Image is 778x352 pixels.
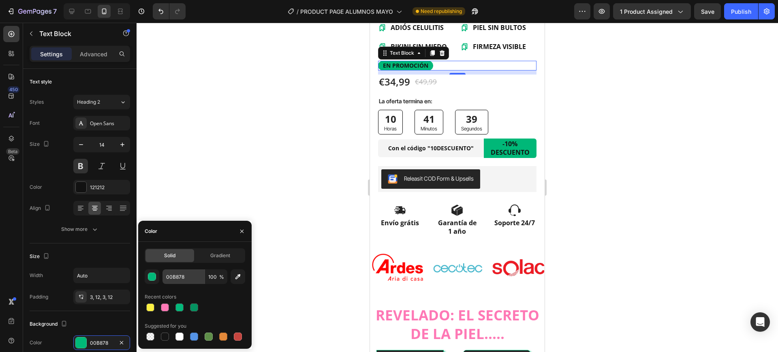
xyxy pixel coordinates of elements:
[210,252,230,259] span: Gradient
[421,8,462,15] span: Need republishing
[61,225,99,233] div: Show more
[30,78,52,85] div: Text style
[694,3,721,19] button: Save
[90,294,128,301] div: 3, 12, 3, 12
[30,272,43,279] div: Width
[164,252,175,259] span: Solid
[39,29,108,38] p: Text Block
[8,86,19,93] div: 450
[145,322,186,330] div: Suggested for you
[77,98,100,106] span: Heading 2
[3,3,60,19] button: 7
[80,50,107,58] p: Advanced
[74,268,130,283] input: Auto
[701,8,714,15] span: Save
[613,3,691,19] button: 1 product assigned
[30,119,40,127] div: Font
[30,203,52,214] div: Align
[153,3,186,19] div: Undo/Redo
[53,6,57,16] p: 7
[30,139,51,150] div: Size
[40,50,63,58] p: Settings
[90,184,128,191] div: 121212
[90,339,113,347] div: 00B878
[30,222,130,237] button: Show more
[724,3,758,19] button: Publish
[30,98,44,106] div: Styles
[162,269,205,284] input: Eg: FFFFFF
[219,273,224,281] span: %
[1,283,174,320] p: REVELADO: EL SECRETO DE LA PIEL.....
[73,95,130,109] button: Heading 2
[30,251,51,262] div: Size
[30,293,48,301] div: Padding
[6,148,19,155] div: Beta
[90,120,128,127] div: Open Sans
[731,7,751,16] div: Publish
[620,7,673,16] span: 1 product assigned
[297,7,299,16] span: /
[145,228,157,235] div: Color
[300,7,393,16] span: PRODUCT PAGE ALUMNOS MAYO
[122,237,175,254] img: [object Object]
[145,293,176,301] div: Recent colors
[750,312,770,332] div: Open Intercom Messenger
[30,183,42,191] div: Color
[30,339,42,346] div: Color
[30,319,69,330] div: Background
[370,23,545,352] iframe: Design area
